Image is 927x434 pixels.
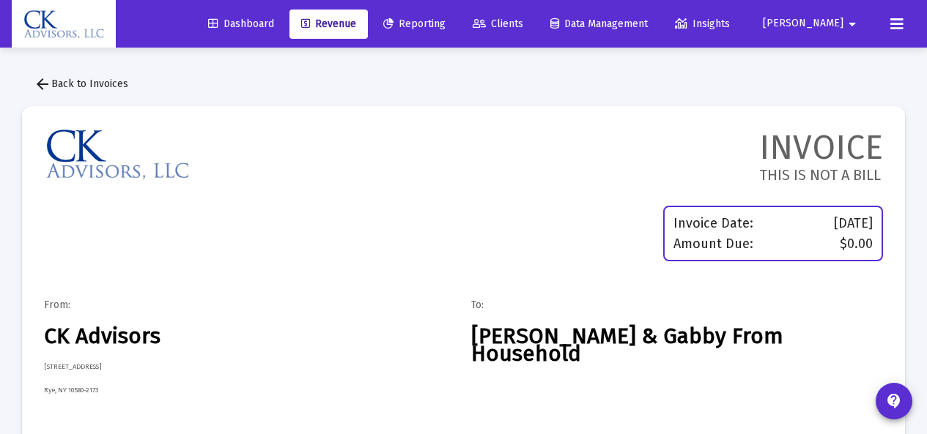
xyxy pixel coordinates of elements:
[550,18,648,30] span: Data Management
[673,236,873,251] div: Amount Due:
[471,298,884,430] div: To:
[44,327,457,345] h4: CK Advisors
[44,359,457,374] p: [STREET_ADDRESS]
[44,298,457,430] div: From:
[301,18,356,30] span: Revenue
[34,78,128,90] span: Back to Invoices
[539,10,660,39] a: Data Management
[663,10,742,39] a: Insights
[473,18,523,30] span: Clients
[759,128,883,168] h3: INVOICE
[675,18,730,30] span: Insights
[759,168,883,182] h5: THIS IS NOT A BILL
[673,216,873,231] div: Invoice Date:
[23,10,105,39] img: Dashboard
[44,128,191,180] img: firm logo
[44,383,457,397] p: Rye, NY 10580-2173
[208,18,274,30] span: Dashboard
[840,236,873,251] span: $0.00
[843,10,861,39] mat-icon: arrow_drop_down
[289,10,368,39] a: Revenue
[471,327,884,362] h4: [PERSON_NAME] & Gabby From Household
[34,75,51,93] mat-icon: arrow_back
[745,9,879,38] button: [PERSON_NAME]
[885,392,903,410] mat-icon: contact_support
[372,10,457,39] a: Reporting
[763,18,843,30] span: [PERSON_NAME]
[22,70,140,99] button: Back to Invoices
[461,10,535,39] a: Clients
[383,18,446,30] span: Reporting
[834,216,873,231] span: [DATE]
[196,10,286,39] a: Dashboard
